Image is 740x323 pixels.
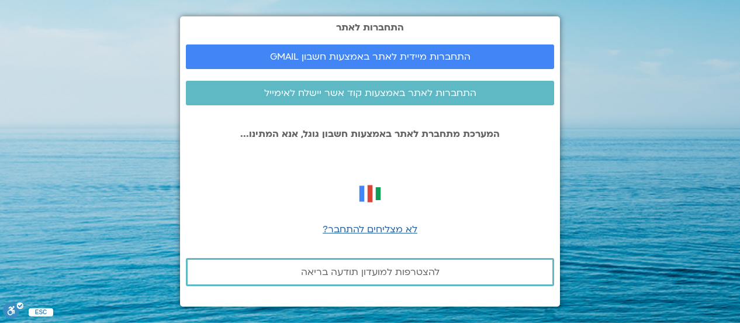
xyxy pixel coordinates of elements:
[323,223,417,236] a: לא מצליחים להתחבר?
[301,267,440,277] span: להצטרפות למועדון תודעה בריאה
[186,258,554,286] a: להצטרפות למועדון תודעה בריאה
[186,129,554,139] p: המערכת מתחברת לאתר באמצעות חשבון גוגל, אנא המתינו...
[186,44,554,69] a: התחברות מיידית לאתר באמצעות חשבון GMAIL
[186,81,554,105] a: התחברות לאתר באמצעות קוד אשר יישלח לאימייל
[270,51,471,62] span: התחברות מיידית לאתר באמצעות חשבון GMAIL
[264,88,476,98] span: התחברות לאתר באמצעות קוד אשר יישלח לאימייל
[186,22,554,33] h2: התחברות לאתר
